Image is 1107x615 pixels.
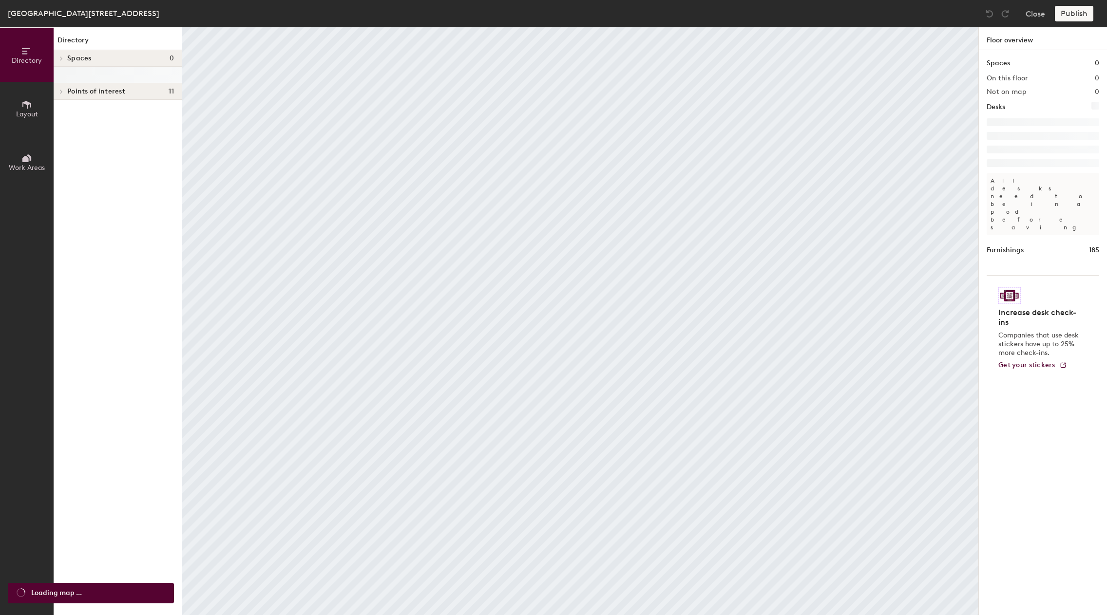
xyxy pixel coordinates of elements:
span: Get your stickers [998,361,1055,369]
p: All desks need to be in a pod before saving [987,173,1099,235]
h2: Not on map [987,88,1026,96]
h1: Furnishings [987,245,1024,256]
h4: Increase desk check-ins [998,308,1082,327]
span: Work Areas [9,164,45,172]
canvas: Map [182,27,978,615]
h2: 0 [1095,88,1099,96]
span: Directory [12,56,42,65]
h1: Directory [54,35,182,50]
h1: 0 [1095,58,1099,69]
span: 11 [169,88,174,95]
img: Redo [1000,9,1010,19]
h2: 0 [1095,75,1099,82]
h1: Desks [987,102,1005,112]
h2: On this floor [987,75,1028,82]
span: Points of interest [67,88,125,95]
span: 0 [170,55,174,62]
p: Companies that use desk stickers have up to 25% more check-ins. [998,331,1082,357]
h1: 185 [1089,245,1099,256]
h1: Floor overview [979,27,1107,50]
div: [GEOGRAPHIC_DATA][STREET_ADDRESS] [8,7,159,19]
h1: Spaces [987,58,1010,69]
button: Close [1026,6,1045,21]
img: Sticker logo [998,287,1021,304]
a: Get your stickers [998,361,1067,370]
img: Undo [985,9,994,19]
span: Layout [16,110,38,118]
span: Spaces [67,55,92,62]
span: Loading map ... [31,588,82,598]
